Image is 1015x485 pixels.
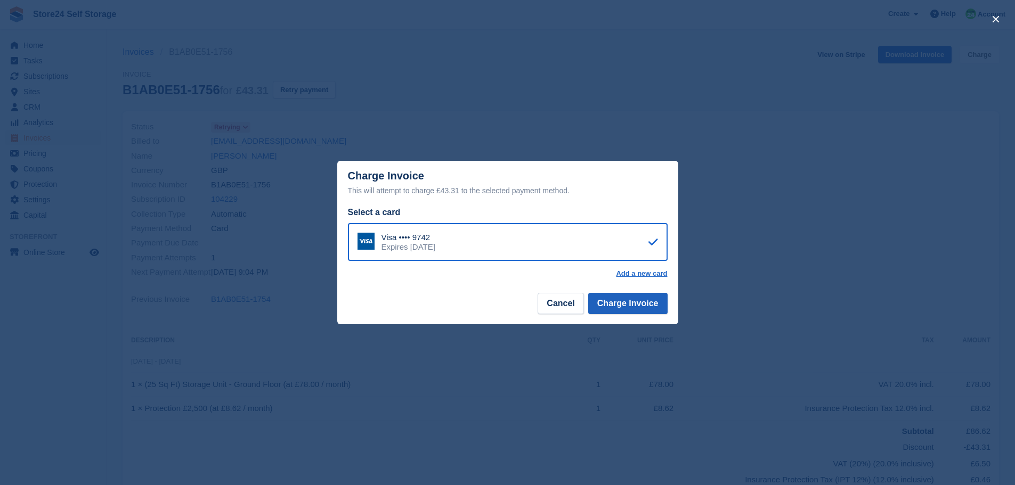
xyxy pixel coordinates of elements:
[538,293,583,314] button: Cancel
[348,184,668,197] div: This will attempt to charge £43.31 to the selected payment method.
[381,233,435,242] div: Visa •••• 9742
[348,206,668,219] div: Select a card
[616,269,667,278] a: Add a new card
[348,170,668,197] div: Charge Invoice
[588,293,668,314] button: Charge Invoice
[358,233,375,250] img: Visa Logo
[987,11,1004,28] button: close
[381,242,435,252] div: Expires [DATE]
